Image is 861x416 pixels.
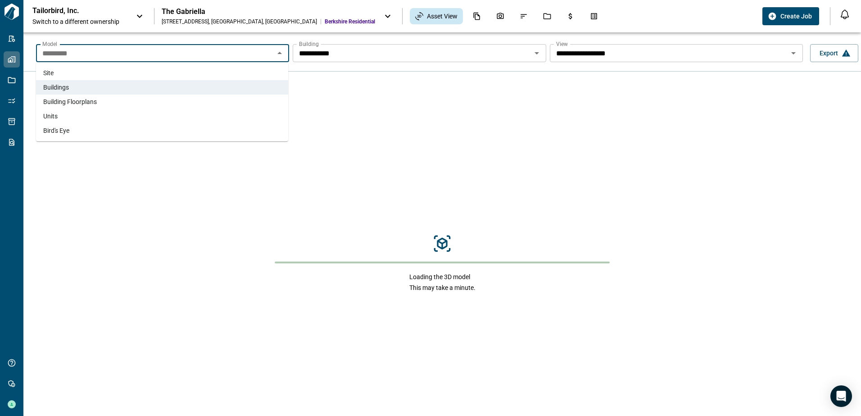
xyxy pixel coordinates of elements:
span: Create Job [780,12,812,21]
div: Issues & Info [514,9,533,24]
div: Documents [467,9,486,24]
div: Asset View [410,8,463,24]
span: This may take a minute. [409,283,476,292]
div: Jobs [538,9,557,24]
span: Units [43,112,58,121]
button: Close [273,47,286,59]
span: Site [43,68,54,77]
div: The Gabriella [162,7,375,16]
label: View [556,40,568,48]
div: Photos [491,9,510,24]
label: Building [299,40,319,48]
p: Tailorbird, Inc. [32,6,113,15]
span: Building Floorplans [43,97,97,106]
div: [STREET_ADDRESS] , [GEOGRAPHIC_DATA] , [GEOGRAPHIC_DATA] [162,18,317,25]
button: Open notification feed [838,7,852,22]
span: Loading the 3D model [409,272,476,281]
button: Open [787,47,800,59]
div: Budgets [561,9,580,24]
button: Export [810,44,858,62]
label: Model [42,40,57,48]
span: Buildings [43,83,69,92]
span: Berkshire Residential [325,18,375,25]
div: Takeoff Center [585,9,603,24]
span: Export [820,49,838,58]
span: Asset View [427,12,458,21]
button: Create Job [762,7,819,25]
button: Open [530,47,543,59]
span: Bird's Eye [43,126,69,135]
span: Switch to a different ownership [32,17,127,26]
div: Open Intercom Messenger [830,385,852,407]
